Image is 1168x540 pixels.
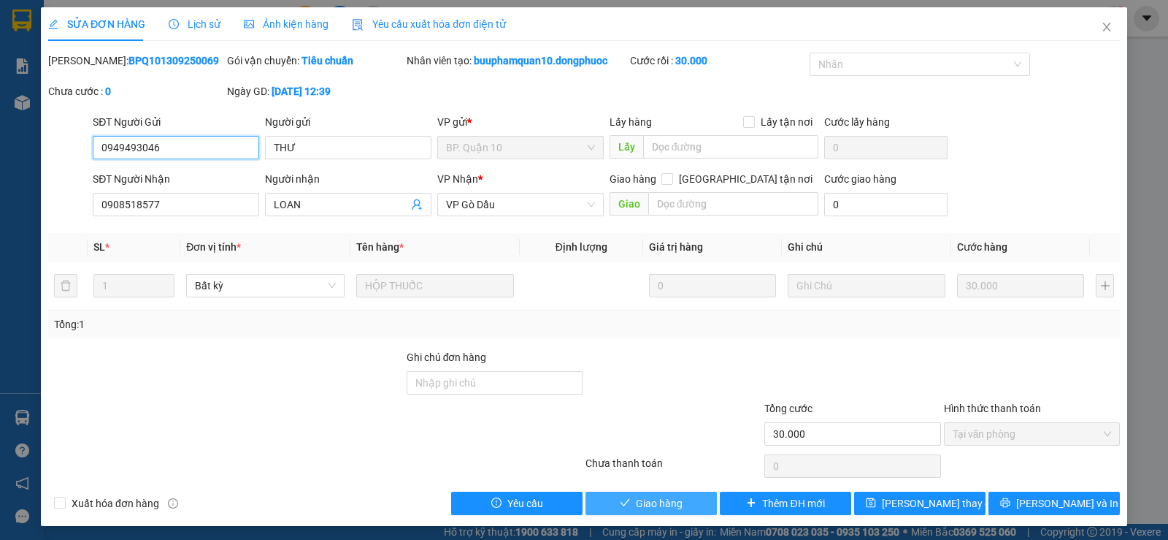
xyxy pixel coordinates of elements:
[782,233,951,262] th: Ghi chú
[673,171,818,187] span: [GEOGRAPHIC_DATA] tận nơi
[824,136,948,159] input: Cước lấy hàng
[227,53,403,69] div: Gói vận chuyển:
[630,53,806,69] div: Cước rồi :
[1086,7,1127,48] button: Close
[272,85,331,97] b: [DATE] 12:39
[1016,495,1118,512] span: [PERSON_NAME] và In
[407,371,583,395] input: Ghi chú đơn hàng
[265,171,431,187] div: Người nhận
[882,495,999,512] span: [PERSON_NAME] thay đổi
[93,114,259,130] div: SĐT Người Gửi
[610,192,648,216] span: Giao
[352,19,364,31] img: icon
[451,492,583,515] button: exclamation-circleYêu cầu
[446,137,595,159] span: BP. Quận 10
[764,403,812,414] span: Tổng cước
[866,498,876,509] span: save
[643,135,819,159] input: Dọc đường
[824,193,948,216] input: Cước giao hàng
[610,135,643,159] span: Lấy
[957,274,1084,297] input: 0
[54,274,77,297] button: delete
[675,55,707,66] b: 30.000
[195,275,335,297] span: Bất kỳ
[66,495,165,512] span: Xuất hóa đơn hàng
[507,495,543,512] span: Yêu cầu
[93,241,105,253] span: SL
[244,19,254,29] span: picture
[585,492,717,515] button: checkGiao hàng
[48,19,58,29] span: edit
[227,83,403,99] div: Ngày GD:
[446,194,595,216] span: VP Gò Dầu
[610,116,652,128] span: Lấy hàng
[48,83,224,99] div: Chưa cước :
[265,114,431,130] div: Người gửi
[169,18,220,30] span: Lịch sử
[1096,274,1114,297] button: plus
[636,495,683,512] span: Giao hàng
[944,403,1041,414] label: Hình thức thanh toán
[169,19,179,29] span: clock-circle
[474,55,607,66] b: buuphamquan10.dongphuoc
[762,495,824,512] span: Thêm ĐH mới
[824,173,896,185] label: Cước giao hàng
[988,492,1120,515] button: printer[PERSON_NAME] và In
[93,171,259,187] div: SĐT Người Nhận
[54,316,452,332] div: Tổng: 1
[788,274,945,297] input: Ghi Chú
[953,423,1111,445] span: Tại văn phòng
[128,55,219,66] b: BPQ101309250069
[648,192,819,216] input: Dọc đường
[437,114,604,130] div: VP gửi
[437,173,478,185] span: VP Nhận
[610,173,656,185] span: Giao hàng
[556,241,607,253] span: Định lượng
[48,53,224,69] div: [PERSON_NAME]:
[720,492,851,515] button: plusThêm ĐH mới
[352,18,506,30] span: Yêu cầu xuất hóa đơn điện tử
[824,116,890,128] label: Cước lấy hàng
[746,498,756,509] span: plus
[186,241,241,253] span: Đơn vị tính
[854,492,985,515] button: save[PERSON_NAME] thay đổi
[356,241,404,253] span: Tên hàng
[407,53,628,69] div: Nhân viên tạo:
[301,55,353,66] b: Tiêu chuẩn
[649,274,776,297] input: 0
[584,455,763,481] div: Chưa thanh toán
[957,241,1007,253] span: Cước hàng
[620,498,630,509] span: check
[411,199,423,210] span: user-add
[649,241,703,253] span: Giá trị hàng
[491,498,502,509] span: exclamation-circle
[105,85,111,97] b: 0
[755,114,818,130] span: Lấy tận nơi
[1101,21,1113,33] span: close
[48,18,145,30] span: SỬA ĐƠN HÀNG
[244,18,328,30] span: Ảnh kiện hàng
[168,498,178,509] span: info-circle
[356,274,514,297] input: VD: Bàn, Ghế
[407,351,487,363] label: Ghi chú đơn hàng
[1000,498,1010,509] span: printer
